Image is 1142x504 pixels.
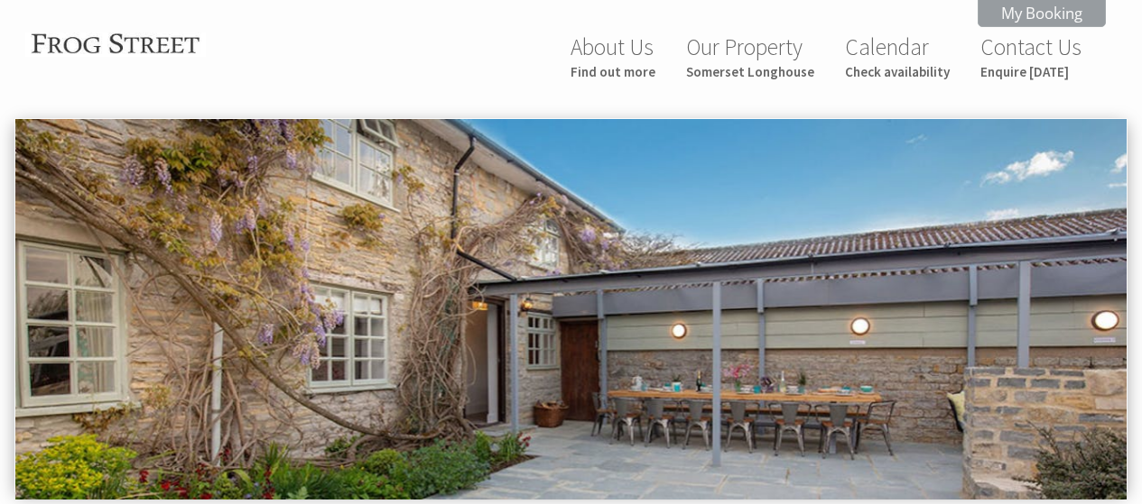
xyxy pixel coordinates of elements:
img: Frog Street [25,32,206,57]
a: About UsFind out more [571,32,655,80]
small: Find out more [571,63,655,80]
small: Check availability [845,63,950,80]
a: Contact UsEnquire [DATE] [980,32,1082,80]
a: CalendarCheck availability [845,32,950,80]
a: Our PropertySomerset Longhouse [686,32,814,80]
small: Somerset Longhouse [686,63,814,80]
small: Enquire [DATE] [980,63,1082,80]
